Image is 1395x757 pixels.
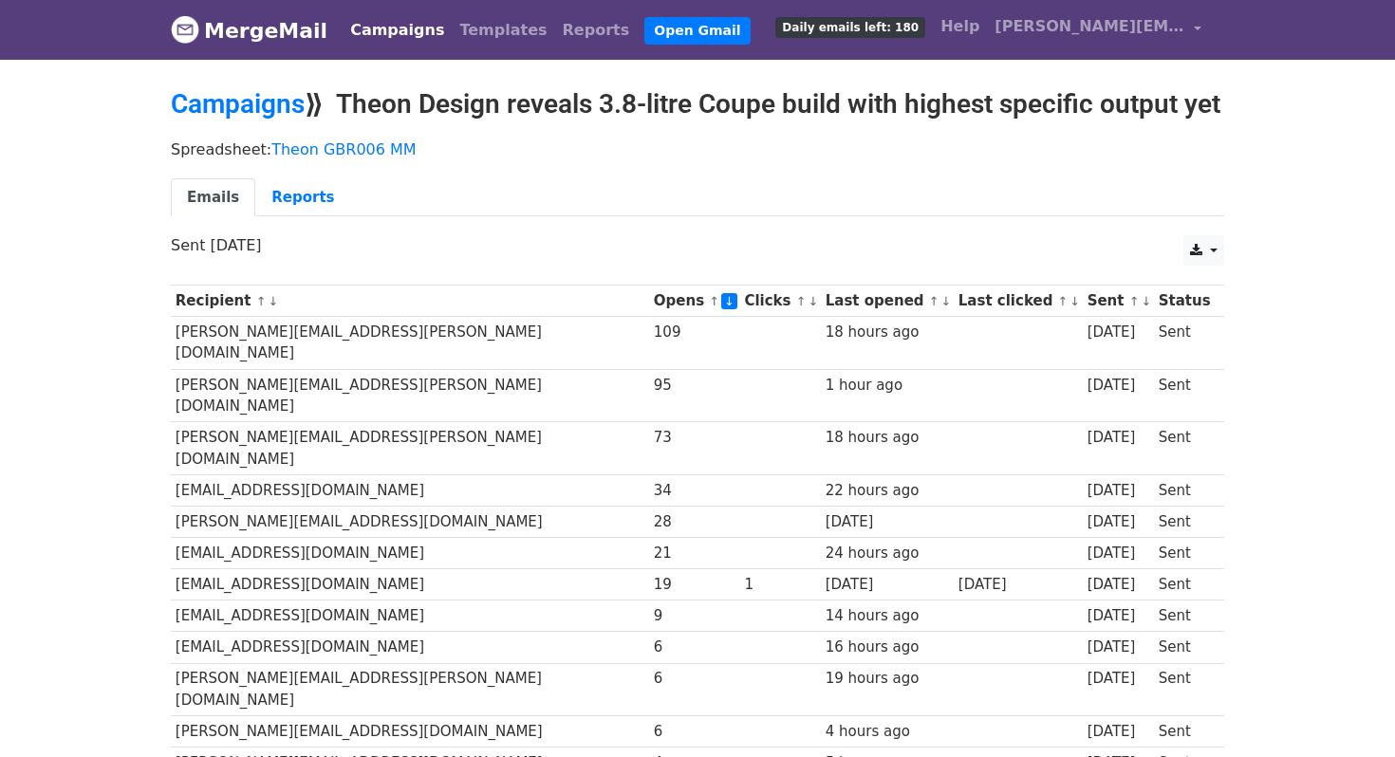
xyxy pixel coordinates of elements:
div: 1 hour ago [826,375,949,397]
div: [DATE] [958,574,1078,596]
a: Reports [255,178,350,217]
td: [EMAIL_ADDRESS][DOMAIN_NAME] [171,632,649,663]
div: 16 hours ago [826,637,949,658]
div: 95 [654,375,735,397]
div: [DATE] [1088,322,1150,343]
td: [PERSON_NAME][EMAIL_ADDRESS][PERSON_NAME][DOMAIN_NAME] [171,422,649,475]
td: [PERSON_NAME][EMAIL_ADDRESS][PERSON_NAME][DOMAIN_NAME] [171,317,649,370]
div: 19 hours ago [826,668,949,690]
div: 19 [654,574,735,596]
td: [EMAIL_ADDRESS][DOMAIN_NAME] [171,474,649,506]
a: Templates [452,11,554,49]
td: [PERSON_NAME][EMAIL_ADDRESS][DOMAIN_NAME] [171,716,649,748]
td: [PERSON_NAME][EMAIL_ADDRESS][PERSON_NAME][DOMAIN_NAME] [171,663,649,716]
a: [PERSON_NAME][EMAIL_ADDRESS][DOMAIN_NAME] [987,8,1209,52]
div: 6 [654,637,735,658]
div: 21 [654,543,735,564]
div: [DATE] [1088,637,1150,658]
div: [DATE] [1088,668,1150,690]
a: Theon GBR006 MM [271,140,417,158]
a: MergeMail [171,10,327,50]
div: 18 hours ago [826,427,949,449]
div: [DATE] [1088,375,1150,397]
td: [EMAIL_ADDRESS][DOMAIN_NAME] [171,600,649,632]
p: Sent [DATE] [171,235,1224,255]
td: Sent [1154,600,1215,632]
div: [DATE] [1088,480,1150,502]
div: 6 [654,668,735,690]
div: [DATE] [1088,543,1150,564]
td: [EMAIL_ADDRESS][DOMAIN_NAME] [171,569,649,600]
a: Daily emails left: 180 [768,8,933,46]
span: Daily emails left: 180 [775,17,925,38]
a: Campaigns [171,88,305,120]
a: ↑ [929,294,939,308]
div: [DATE] [1088,721,1150,743]
a: Reports [555,11,638,49]
div: 6 [654,721,735,743]
a: Campaigns [343,11,452,49]
td: Sent [1154,538,1215,569]
div: [DATE] [826,574,949,596]
td: [PERSON_NAME][EMAIL_ADDRESS][PERSON_NAME][DOMAIN_NAME] [171,369,649,422]
a: Emails [171,178,255,217]
td: Sent [1154,663,1215,716]
div: [DATE] [1088,511,1150,533]
th: Sent [1083,286,1154,317]
a: ↓ [1141,294,1151,308]
th: Opens [649,286,740,317]
iframe: Chat Widget [1300,666,1395,757]
p: Spreadsheet: [171,139,1224,159]
a: ↓ [808,294,818,308]
a: ↑ [709,294,719,308]
td: Sent [1154,422,1215,475]
td: Sent [1154,474,1215,506]
a: Help [933,8,987,46]
div: 109 [654,322,735,343]
td: Sent [1154,632,1215,663]
td: Sent [1154,369,1215,422]
th: Last opened [821,286,954,317]
td: [EMAIL_ADDRESS][DOMAIN_NAME] [171,538,649,569]
div: 9 [654,605,735,627]
a: ↓ [721,293,737,309]
a: Open Gmail [644,17,750,45]
div: 14 hours ago [826,605,949,627]
div: 22 hours ago [826,480,949,502]
td: Sent [1154,716,1215,748]
img: MergeMail logo [171,15,199,44]
div: 73 [654,427,735,449]
th: Last clicked [954,286,1083,317]
td: Sent [1154,317,1215,370]
td: Sent [1154,569,1215,600]
a: ↓ [268,294,278,308]
div: [DATE] [1088,605,1150,627]
a: ↑ [256,294,267,308]
a: ↑ [796,294,807,308]
a: ↑ [1058,294,1069,308]
div: [DATE] [1088,427,1150,449]
th: Recipient [171,286,649,317]
div: 1 [744,574,816,596]
th: Status [1154,286,1215,317]
div: [DATE] [1088,574,1150,596]
h2: ⟫ Theon Design reveals 3.8-litre Coupe build with highest specific output yet [171,88,1224,120]
a: ↓ [1069,294,1080,308]
div: 18 hours ago [826,322,949,343]
span: [PERSON_NAME][EMAIL_ADDRESS][DOMAIN_NAME] [995,15,1184,38]
a: ↓ [941,294,952,308]
div: 24 hours ago [826,543,949,564]
a: ↑ [1129,294,1140,308]
div: 34 [654,480,735,502]
div: [DATE] [826,511,949,533]
div: 4 hours ago [826,721,949,743]
td: Sent [1154,507,1215,538]
th: Clicks [740,286,821,317]
td: [PERSON_NAME][EMAIL_ADDRESS][DOMAIN_NAME] [171,507,649,538]
div: 28 [654,511,735,533]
